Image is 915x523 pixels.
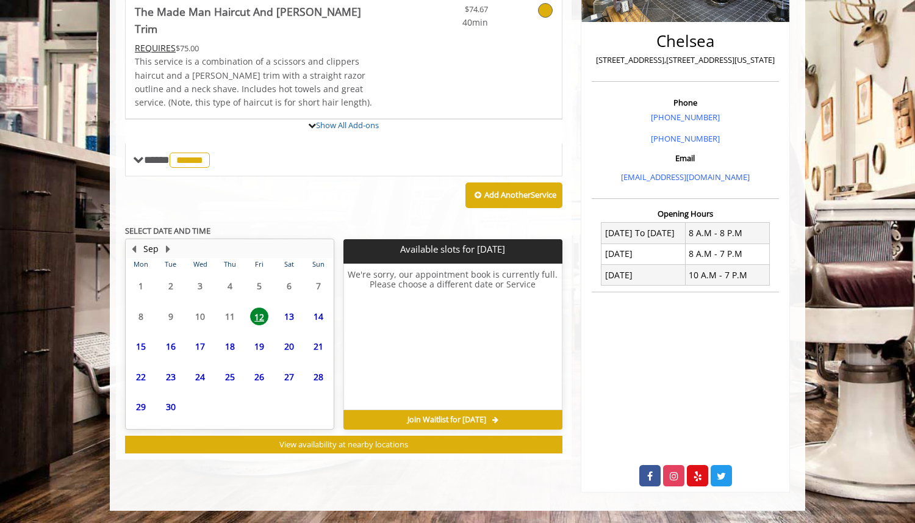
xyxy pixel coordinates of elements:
[304,301,334,331] td: Select day14
[484,189,556,200] b: Add Another Service
[191,337,209,355] span: 17
[685,223,769,243] td: 8 A.M - 8 P.M
[304,331,334,362] td: Select day21
[162,368,180,386] span: 23
[245,301,274,331] td: Select day12
[163,242,173,256] button: Next Month
[274,331,303,362] td: Select day20
[156,331,185,362] td: Select day16
[221,337,239,355] span: 18
[250,308,268,325] span: 12
[304,258,334,270] th: Sun
[135,55,380,110] p: This service is a combination of a scissors and clippers haircut and a [PERSON_NAME] trim with a ...
[316,120,379,131] a: Show All Add-ons
[156,258,185,270] th: Tue
[685,265,769,286] td: 10 A.M - 7 P.M
[191,368,209,386] span: 24
[250,337,268,355] span: 19
[156,361,185,392] td: Select day23
[162,398,180,416] span: 30
[185,361,215,392] td: Select day24
[135,3,380,37] b: The Made Man Haircut And [PERSON_NAME] Trim
[621,171,750,182] a: [EMAIL_ADDRESS][DOMAIN_NAME]
[601,265,686,286] td: [DATE]
[595,54,776,67] p: [STREET_ADDRESS],[STREET_ADDRESS][US_STATE]
[126,331,156,362] td: Select day15
[595,154,776,162] h3: Email
[185,258,215,270] th: Wed
[304,361,334,392] td: Select day28
[595,32,776,50] h2: Chelsea
[274,258,303,270] th: Sat
[215,258,244,270] th: Thu
[132,368,150,386] span: 22
[125,225,210,236] b: SELECT DATE AND TIME
[407,415,486,425] span: Join Waitlist for [DATE]
[274,301,303,331] td: Select day13
[221,368,239,386] span: 25
[245,361,274,392] td: Select day26
[651,133,720,144] a: [PHONE_NUMBER]
[245,258,274,270] th: Fri
[129,242,138,256] button: Previous Month
[162,337,180,355] span: 16
[125,436,562,453] button: View availability at nearby locations
[344,270,561,405] h6: We're sorry, our appointment book is currently full. Please choose a different date or Service
[601,243,686,264] td: [DATE]
[250,368,268,386] span: 26
[280,337,298,355] span: 20
[651,112,720,123] a: [PHONE_NUMBER]
[135,41,380,55] div: $75.00
[280,308,298,325] span: 13
[126,258,156,270] th: Mon
[215,361,244,392] td: Select day25
[274,361,303,392] td: Select day27
[309,308,328,325] span: 14
[125,118,562,120] div: The Made Man Haircut And Beard Trim Add-onS
[348,244,557,254] p: Available slots for [DATE]
[126,392,156,422] td: Select day29
[280,368,298,386] span: 27
[156,392,185,422] td: Select day30
[185,331,215,362] td: Select day17
[215,331,244,362] td: Select day18
[595,98,776,107] h3: Phone
[465,182,562,208] button: Add AnotherService
[132,337,150,355] span: 15
[135,42,176,54] span: This service needs some Advance to be paid before we block your appointment
[126,361,156,392] td: Select day22
[143,242,159,256] button: Sep
[245,331,274,362] td: Select day19
[685,243,769,264] td: 8 A.M - 7 P.M
[132,398,150,416] span: 29
[416,16,488,29] span: 40min
[601,223,686,243] td: [DATE] To [DATE]
[309,337,328,355] span: 21
[279,439,408,450] span: View availability at nearby locations
[592,209,779,218] h3: Opening Hours
[309,368,328,386] span: 28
